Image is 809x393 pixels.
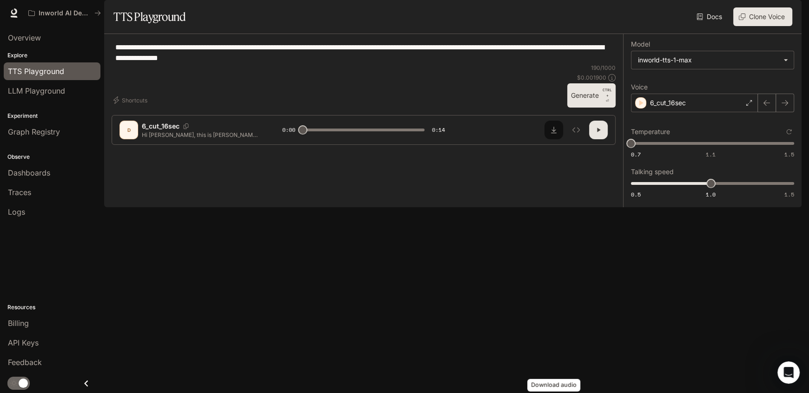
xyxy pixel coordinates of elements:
[631,51,794,69] div: inworld-tts-1-max
[527,379,580,392] div: Download audio
[695,7,726,26] a: Docs
[591,64,616,72] p: 190 / 1000
[650,98,686,108] p: 6_cut_16sec
[631,129,670,135] p: Temperature
[631,84,648,90] p: Voice
[631,190,641,198] span: 0.5
[39,9,91,17] p: Inworld AI Demos
[179,123,192,129] button: Copy Voice ID
[784,150,794,158] span: 1.5
[282,125,295,135] span: 0:00
[631,41,650,47] p: Model
[112,93,151,108] button: Shortcuts
[733,7,792,26] button: Clone Voice
[113,7,186,26] h1: TTS Playground
[432,125,445,135] span: 0:14
[631,150,641,158] span: 0.7
[784,127,794,137] button: Reset to default
[706,150,716,158] span: 1.1
[121,122,136,137] div: D
[706,190,716,198] span: 1.0
[577,74,606,81] p: $ 0.001900
[142,131,260,139] p: Hi [PERSON_NAME], this is [PERSON_NAME]. I was reviewing your listing for the property on fifth l...
[777,361,800,384] iframe: Intercom live chat
[24,4,105,22] button: All workspaces
[603,87,612,104] p: ⏎
[638,55,779,65] div: inworld-tts-1-max
[603,87,612,98] p: CTRL +
[631,169,674,175] p: Talking speed
[784,190,794,198] span: 1.5
[567,83,616,108] button: GenerateCTRL +⏎
[142,122,179,131] p: 6_cut_16sec
[544,121,563,139] button: Download audio
[567,121,585,139] button: Inspect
